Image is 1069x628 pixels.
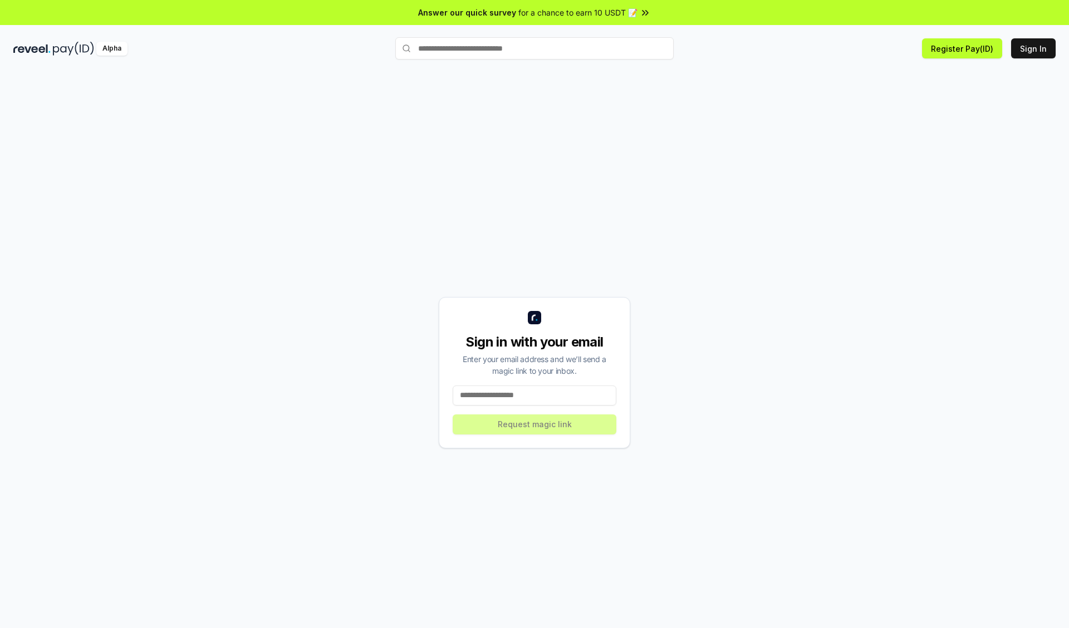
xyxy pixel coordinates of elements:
img: pay_id [53,42,94,56]
img: logo_small [528,311,541,324]
div: Sign in with your email [453,333,616,351]
button: Sign In [1011,38,1056,58]
div: Enter your email address and we’ll send a magic link to your inbox. [453,353,616,377]
button: Register Pay(ID) [922,38,1002,58]
span: Answer our quick survey [418,7,516,18]
span: for a chance to earn 10 USDT 📝 [518,7,638,18]
img: reveel_dark [13,42,51,56]
div: Alpha [96,42,128,56]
